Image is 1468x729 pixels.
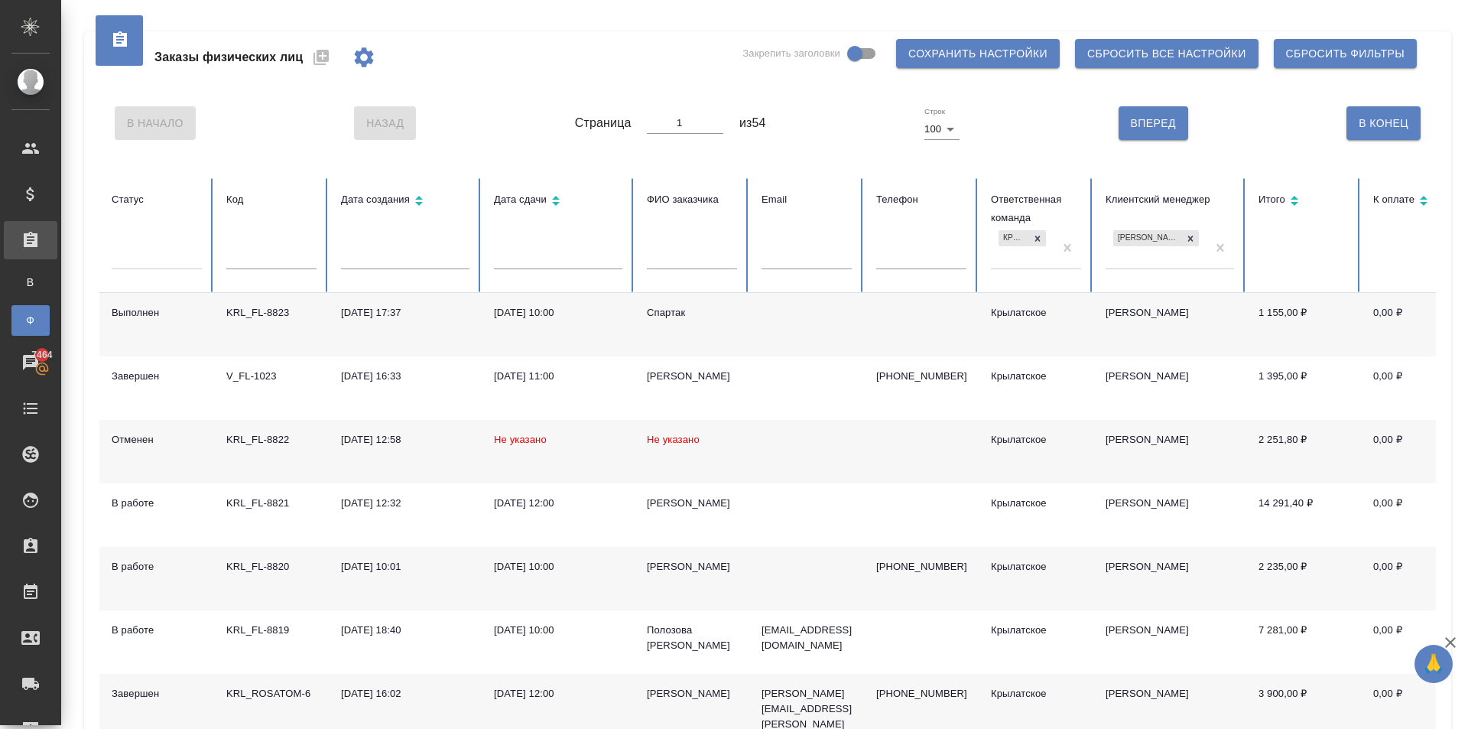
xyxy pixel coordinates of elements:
div: [PERSON_NAME] [647,686,737,701]
span: Сбросить фильтры [1286,44,1405,63]
div: Спартак [647,305,737,321]
div: [PERSON_NAME] [647,369,737,384]
div: [PERSON_NAME] [1113,230,1182,246]
div: KRL_FL-8819 [226,623,317,638]
button: В Конец [1346,106,1421,140]
div: Код [226,190,317,209]
div: Клиентский менеджер [1106,190,1234,209]
div: [DATE] 16:02 [341,686,469,701]
span: Не указано [647,434,700,445]
span: Не указано [494,434,547,445]
p: [PHONE_NUMBER] [876,369,966,384]
div: KRL_FL-8823 [226,305,317,321]
div: Крылатское [999,230,1029,246]
div: [DATE] 10:01 [341,559,469,574]
div: Полозова [PERSON_NAME] [647,623,737,653]
div: [DATE] 12:00 [494,496,622,511]
span: Закрепить заголовки [742,46,840,61]
div: V_FL-1023 [226,369,317,384]
div: [DATE] 10:00 [494,305,622,321]
div: Крылатское [991,496,1081,511]
div: Сортировка [1373,190,1463,213]
div: В работе [112,623,202,638]
div: [DATE] 18:40 [341,623,469,638]
td: [PERSON_NAME] [1093,420,1246,483]
a: 7464 [4,343,57,382]
label: Строк [924,108,945,116]
div: [DATE] 10:00 [494,559,622,574]
div: Отменен [112,432,202,447]
div: KRL_FL-8822 [226,432,317,447]
div: KRL_ROSATOM-6 [226,686,317,701]
td: 1 395,00 ₽ [1246,356,1361,420]
div: Сортировка [341,190,469,213]
div: KRL_FL-8820 [226,559,317,574]
span: Сохранить настройки [908,44,1047,63]
td: 7 281,00 ₽ [1246,610,1361,674]
button: Сбросить все настройки [1075,39,1259,68]
div: [DATE] 12:00 [494,686,622,701]
div: В работе [112,496,202,511]
span: Страница [575,114,632,132]
p: [PHONE_NUMBER] [876,559,966,574]
div: Крылатское [991,623,1081,638]
div: Выполнен [112,305,202,321]
div: Крылатское [991,559,1081,574]
div: [DATE] 11:00 [494,369,622,384]
div: Крылатское [991,686,1081,701]
div: [DATE] 16:33 [341,369,469,384]
td: 1 155,00 ₽ [1246,293,1361,356]
div: Сортировка [494,190,622,213]
div: [DATE] 10:00 [494,623,622,638]
span: Заказы физических лиц [154,48,303,67]
td: [PERSON_NAME] [1093,483,1246,547]
div: 100 [924,119,960,140]
div: Email [762,190,852,209]
td: [PERSON_NAME] [1093,610,1246,674]
div: ФИО заказчика [647,190,737,209]
td: [PERSON_NAME] [1093,293,1246,356]
a: В [11,267,50,298]
div: [DATE] 12:32 [341,496,469,511]
td: 2 251,80 ₽ [1246,420,1361,483]
div: Завершен [112,686,202,701]
p: [PHONE_NUMBER] [876,686,966,701]
button: Сохранить настройки [896,39,1060,68]
button: 🙏 [1414,645,1453,683]
span: В Конец [1359,114,1408,133]
td: [PERSON_NAME] [1093,547,1246,610]
span: Вперед [1131,114,1176,133]
span: из 54 [739,114,766,132]
td: 14 291,40 ₽ [1246,483,1361,547]
div: Крылатское [991,369,1081,384]
span: Сбросить все настройки [1087,44,1246,63]
span: 7464 [22,347,61,363]
td: 2 235,00 ₽ [1246,547,1361,610]
div: Статус [112,190,202,209]
div: KRL_FL-8821 [226,496,317,511]
button: Сбросить фильтры [1274,39,1417,68]
div: Ответственная команда [991,190,1081,227]
span: В [19,275,42,290]
div: [PERSON_NAME] [647,559,737,574]
div: Телефон [876,190,966,209]
div: Завершен [112,369,202,384]
div: Крылатское [991,432,1081,447]
div: [DATE] 12:58 [341,432,469,447]
a: Ф [11,305,50,336]
div: В работе [112,559,202,574]
button: Вперед [1119,106,1188,140]
div: Крылатское [991,305,1081,321]
span: 🙏 [1421,648,1447,680]
span: Ф [19,313,42,328]
p: [EMAIL_ADDRESS][DOMAIN_NAME] [762,623,852,653]
td: [PERSON_NAME] [1093,356,1246,420]
div: [DATE] 17:37 [341,305,469,321]
div: Сортировка [1259,190,1349,213]
div: [PERSON_NAME] [647,496,737,511]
